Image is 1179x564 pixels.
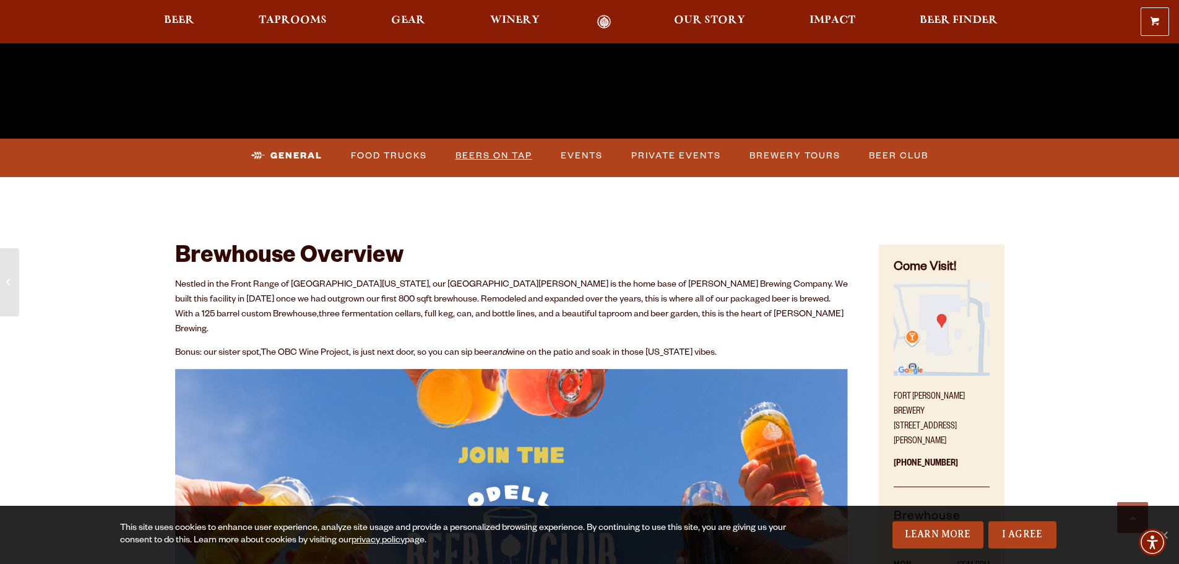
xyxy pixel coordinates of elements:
[864,142,933,170] a: Beer Club
[894,259,989,277] h4: Come Visit!
[745,142,845,170] a: Brewery Tours
[482,15,548,29] a: Winery
[175,346,849,361] p: Bonus: our sister spot, , is just next door, so you can sip beer wine on the patio and soak in th...
[352,536,405,546] a: privacy policy
[156,15,202,29] a: Beer
[1139,529,1166,556] div: Accessibility Menu
[490,15,540,25] span: Winery
[1117,502,1148,533] a: Scroll to top
[892,521,983,549] a: Learn More
[175,310,844,335] span: three fermentation cellars, full keg, can, and bottle lines, and a beautiful taproom and beer gar...
[626,142,726,170] a: Private Events
[801,15,863,29] a: Impact
[346,142,432,170] a: Food Trucks
[581,15,628,29] a: Odell Home
[451,142,537,170] a: Beers on Tap
[894,370,989,380] a: Find on Google Maps (opens in a new window)
[894,280,989,375] img: Small thumbnail of location on map
[175,245,849,272] h2: Brewhouse Overview
[164,15,194,25] span: Beer
[120,523,790,547] div: This site uses cookies to enhance user experience, analyze site usage and provide a personalized ...
[175,278,849,337] p: Nestled in the Front Range of [GEOGRAPHIC_DATA][US_STATE], our [GEOGRAPHIC_DATA][PERSON_NAME] is ...
[383,15,433,29] a: Gear
[666,15,753,29] a: Our Story
[988,521,1056,549] a: I Agree
[920,15,998,25] span: Beer Finder
[556,142,608,170] a: Events
[261,349,349,358] a: The OBC Wine Project
[674,15,745,25] span: Our Story
[391,15,425,25] span: Gear
[246,142,327,170] a: General
[810,15,855,25] span: Impact
[894,449,989,487] p: [PHONE_NUMBER]
[259,15,327,25] span: Taprooms
[894,383,989,449] p: Fort [PERSON_NAME] Brewery [STREET_ADDRESS][PERSON_NAME]
[912,15,1006,29] a: Beer Finder
[492,349,507,358] em: and
[251,15,335,29] a: Taprooms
